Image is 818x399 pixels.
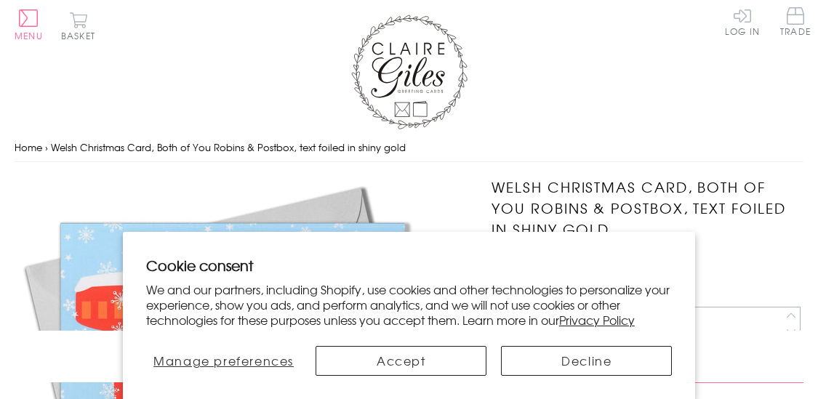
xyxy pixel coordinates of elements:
a: Trade [780,7,811,39]
img: Claire Giles Greetings Cards [351,15,468,129]
nav: breadcrumbs [15,133,803,163]
h2: Cookie consent [146,255,673,275]
span: › [45,140,48,154]
span: Menu [15,29,43,42]
a: Home [15,140,42,154]
button: Manage preferences [146,346,302,376]
span: Manage preferences [153,352,294,369]
button: Decline [501,346,672,376]
button: Menu [15,9,43,40]
span: Trade [780,7,811,36]
h1: Welsh Christmas Card, Both of You Robins & Postbox, text foiled in shiny gold [492,177,803,239]
span: Welsh Christmas Card, Both of You Robins & Postbox, text foiled in shiny gold [51,140,406,154]
button: Accept [316,346,486,376]
a: Privacy Policy [559,311,635,329]
button: Basket [58,12,98,40]
p: We and our partners, including Shopify, use cookies and other technologies to personalize your ex... [146,282,673,327]
a: Log In [725,7,760,36]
